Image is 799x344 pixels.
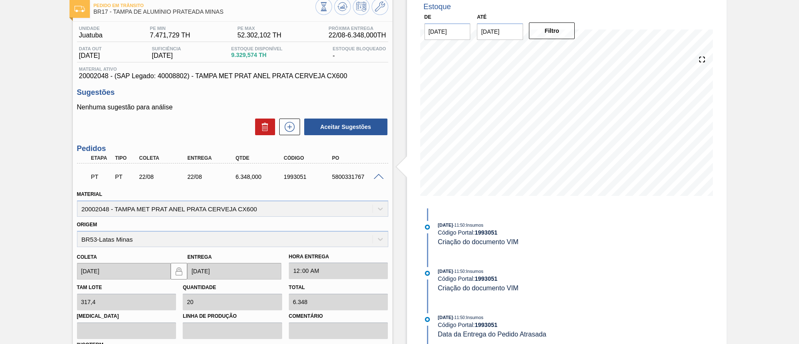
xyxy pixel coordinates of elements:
label: Origem [77,222,97,228]
label: [MEDICAL_DATA] [77,310,176,322]
div: Código Portal: [438,275,635,282]
span: Criação do documento VIM [438,285,519,292]
input: dd/mm/yyyy [477,23,523,40]
span: 7.471,729 TH [150,32,190,39]
span: : Insumos [465,315,484,320]
div: Estoque [424,2,451,11]
div: Código [282,155,336,161]
div: 22/08/2025 [137,173,191,180]
span: [DATE] [152,52,181,59]
div: 1993051 [282,173,336,180]
div: Aceitar Sugestões [300,118,388,136]
div: Pedido de Transferência [113,173,138,180]
div: 6.348,000 [233,173,288,180]
span: Estoque Bloqueado [333,46,386,51]
button: Aceitar Sugestões [304,119,387,135]
label: De [424,14,432,20]
span: : Insumos [465,269,484,274]
div: Entrega [185,155,239,161]
div: 22/08/2025 [185,173,239,180]
div: Coleta [137,155,191,161]
div: Código Portal: [438,322,635,328]
span: PE MIN [150,26,190,31]
strong: 1993051 [475,275,498,282]
span: 52.302,102 TH [237,32,281,39]
span: Juatuba [79,32,103,39]
span: PE MAX [237,26,281,31]
label: Linha de Produção [183,310,282,322]
span: - 11:50 [453,315,465,320]
p: Nenhuma sugestão para análise [77,104,388,111]
button: locked [171,263,187,280]
div: 5800331767 [330,173,384,180]
span: Criação do documento VIM [438,238,519,245]
div: Código Portal: [438,229,635,236]
span: Estoque Disponível [231,46,283,51]
span: - 11:50 [453,223,465,228]
span: : Insumos [465,223,484,228]
input: dd/mm/yyyy [424,23,471,40]
h3: Pedidos [77,144,388,153]
span: Data da Entrega do Pedido Atrasada [438,331,546,338]
strong: 1993051 [475,322,498,328]
p: PT [91,173,112,180]
div: PO [330,155,384,161]
div: Etapa [89,155,114,161]
label: Coleta [77,254,97,260]
span: Pedido em Trânsito [94,3,315,8]
img: atual [425,225,430,230]
div: Excluir Sugestões [251,119,275,135]
div: Qtde [233,155,288,161]
span: 20002048 - (SAP Legado: 40008802) - TAMPA MET PRAT ANEL PRATA CERVEJA CX600 [79,72,386,80]
label: Tam lote [77,285,102,290]
img: atual [425,317,430,322]
span: - 11:50 [453,269,465,274]
span: [DATE] [438,269,453,274]
span: Data out [79,46,102,51]
img: Ícone [74,6,85,12]
label: Entrega [187,254,212,260]
div: Pedido em Trânsito [89,168,114,186]
span: Unidade [79,26,103,31]
strong: 1993051 [475,229,498,236]
div: - [330,46,388,59]
span: [DATE] [79,52,102,59]
label: Até [477,14,486,20]
input: dd/mm/yyyy [77,263,171,280]
label: Comentário [289,310,388,322]
div: Nova sugestão [275,119,300,135]
img: atual [425,271,430,276]
input: dd/mm/yyyy [187,263,281,280]
label: Total [289,285,305,290]
button: Filtro [529,22,575,39]
span: 9.329,574 TH [231,52,283,58]
h3: Sugestões [77,88,388,97]
label: Material [77,191,102,197]
img: locked [174,266,184,276]
div: Tipo [113,155,138,161]
span: BR17 - TAMPA DE ALUMÍNIO PRATEADA MINAS [94,9,315,15]
span: Suficiência [152,46,181,51]
span: 22/08 - 6.348,000 TH [329,32,386,39]
span: Próxima Entrega [329,26,386,31]
label: Quantidade [183,285,216,290]
span: Material ativo [79,67,386,72]
span: [DATE] [438,315,453,320]
label: Hora Entrega [289,251,388,263]
span: [DATE] [438,223,453,228]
